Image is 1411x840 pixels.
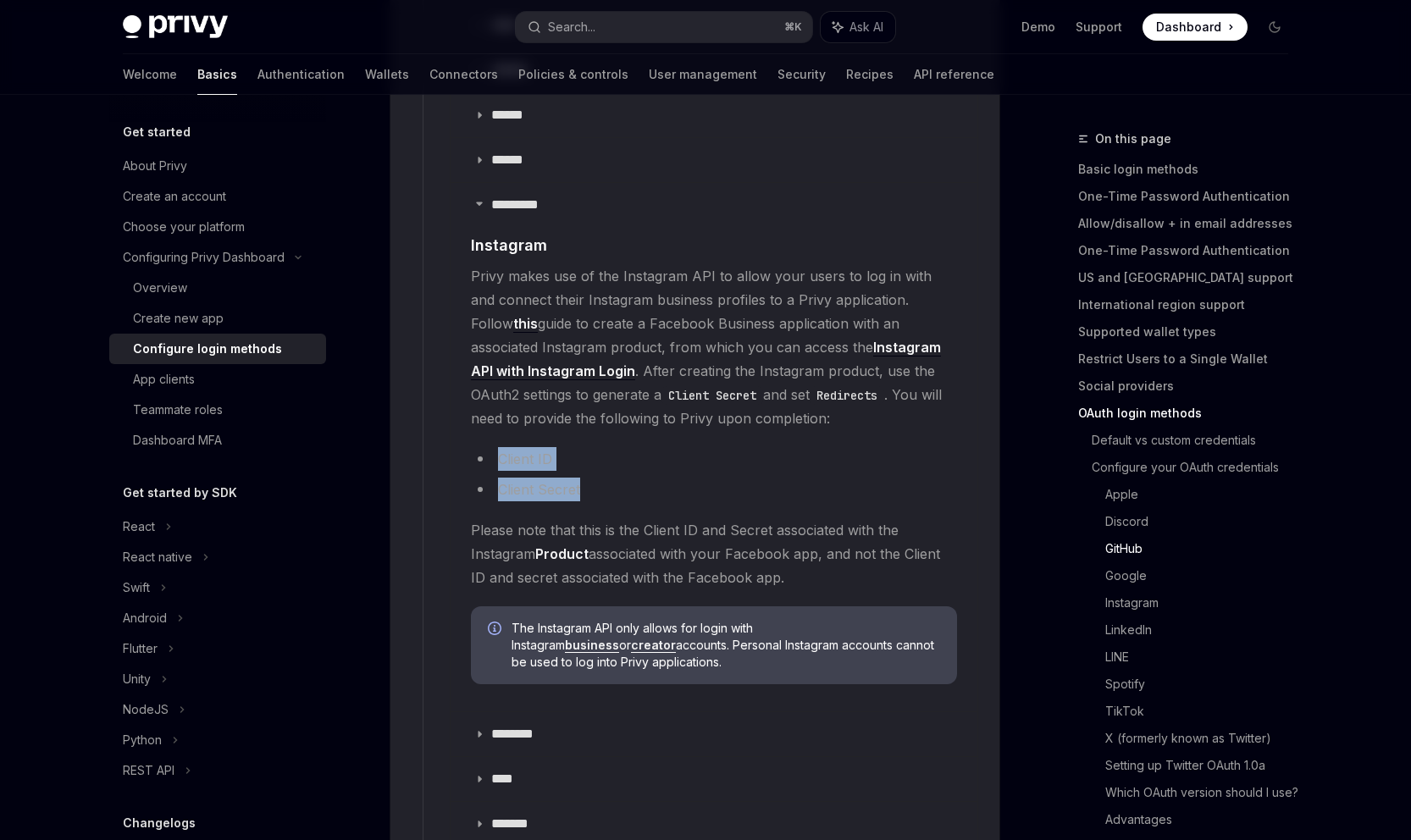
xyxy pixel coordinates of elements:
a: Basics [197,54,237,95]
a: Which OAuth version should I use? [1105,779,1302,806]
a: Basic login methods [1078,156,1302,183]
a: Create new app [109,303,326,334]
div: Android [123,608,167,628]
a: Spotify [1105,671,1302,698]
span: Ask AI [849,19,883,36]
li: Client Secret [471,478,957,501]
a: Choose your platform [109,212,326,242]
a: this [513,315,538,333]
span: The Instagram API only allows for login with Instagram or accounts. Personal Instagram accounts c... [512,620,940,671]
div: Dashboard MFA [133,430,222,450]
div: REST API [123,760,174,781]
div: Configure login methods [133,339,282,359]
h5: Get started by SDK [123,483,237,503]
a: Supported wallet types [1078,318,1302,345]
a: Restrict Users to a Single Wallet [1078,345,1302,373]
span: On this page [1095,129,1171,149]
h5: Get started [123,122,191,142]
a: Teammate roles [109,395,326,425]
div: NodeJS [123,699,169,720]
a: Security [777,54,826,95]
span: Privy makes use of the Instagram API to allow your users to log in with and connect their Instagr... [471,264,957,430]
div: Teammate roles [133,400,223,420]
span: Instagram [471,234,547,257]
a: One-Time Password Authentication [1078,237,1302,264]
a: Setting up Twitter OAuth 1.0a [1105,752,1302,779]
h5: Changelogs [123,813,196,833]
a: creator [631,638,676,653]
a: User management [649,54,757,95]
div: Overview [133,278,187,298]
a: Recipes [846,54,894,95]
a: Dashboard [1143,14,1248,41]
img: dark logo [123,15,228,39]
div: Choose your platform [123,217,245,237]
a: Policies & controls [518,54,628,95]
a: Apple [1105,481,1302,508]
a: Wallets [365,54,409,95]
a: LINE [1105,644,1302,671]
div: Swift [123,577,150,598]
a: TikTok [1105,698,1302,725]
a: Overview [109,273,326,303]
a: Welcome [123,54,177,95]
span: Please note that this is the Client ID and Secret associated with the Instagram associated with y... [471,518,957,589]
div: Flutter [123,638,158,659]
div: Search... [548,17,595,37]
span: Dashboard [1156,19,1221,36]
a: Connectors [429,54,498,95]
button: Ask AI [821,12,895,42]
div: React native [123,547,192,567]
a: Default vs custom credentials [1092,427,1302,454]
a: US and [GEOGRAPHIC_DATA] support [1078,264,1302,291]
span: ⌘ K [784,20,802,34]
a: International region support [1078,291,1302,318]
div: App clients [133,369,195,390]
a: Allow/disallow + in email addresses [1078,210,1302,237]
button: Search...⌘K [516,12,812,42]
a: X (formerly known as Twitter) [1105,725,1302,752]
button: Toggle dark mode [1261,14,1288,41]
a: Discord [1105,508,1302,535]
div: Unity [123,669,151,689]
code: Redirects [810,386,884,405]
a: Create an account [109,181,326,212]
a: Configure login methods [109,334,326,364]
div: Create new app [133,308,224,329]
div: React [123,517,155,537]
a: App clients [109,364,326,395]
a: API reference [914,54,994,95]
a: Advantages [1105,806,1302,833]
div: About Privy [123,156,187,176]
div: Create an account [123,186,226,207]
a: Configure your OAuth credentials [1092,454,1302,481]
code: Client Secret [661,386,763,405]
li: Client ID [471,447,957,471]
a: Demo [1021,19,1055,36]
strong: Product [535,545,589,562]
a: OAuth login methods [1078,400,1302,427]
svg: Info [488,622,505,638]
div: Python [123,730,162,750]
a: Instagram [1105,589,1302,616]
a: One-Time Password Authentication [1078,183,1302,210]
a: business [565,638,619,653]
div: Configuring Privy Dashboard [123,247,285,268]
a: About Privy [109,151,326,181]
details: **** ****Navigate to headerInstagramPrivy makes use of the Instagram API to allow your users to l... [451,182,977,711]
a: Dashboard MFA [109,425,326,456]
a: Social providers [1078,373,1302,400]
a: Support [1076,19,1122,36]
a: GitHub [1105,535,1302,562]
a: Google [1105,562,1302,589]
a: Authentication [257,54,345,95]
a: LinkedIn [1105,616,1302,644]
